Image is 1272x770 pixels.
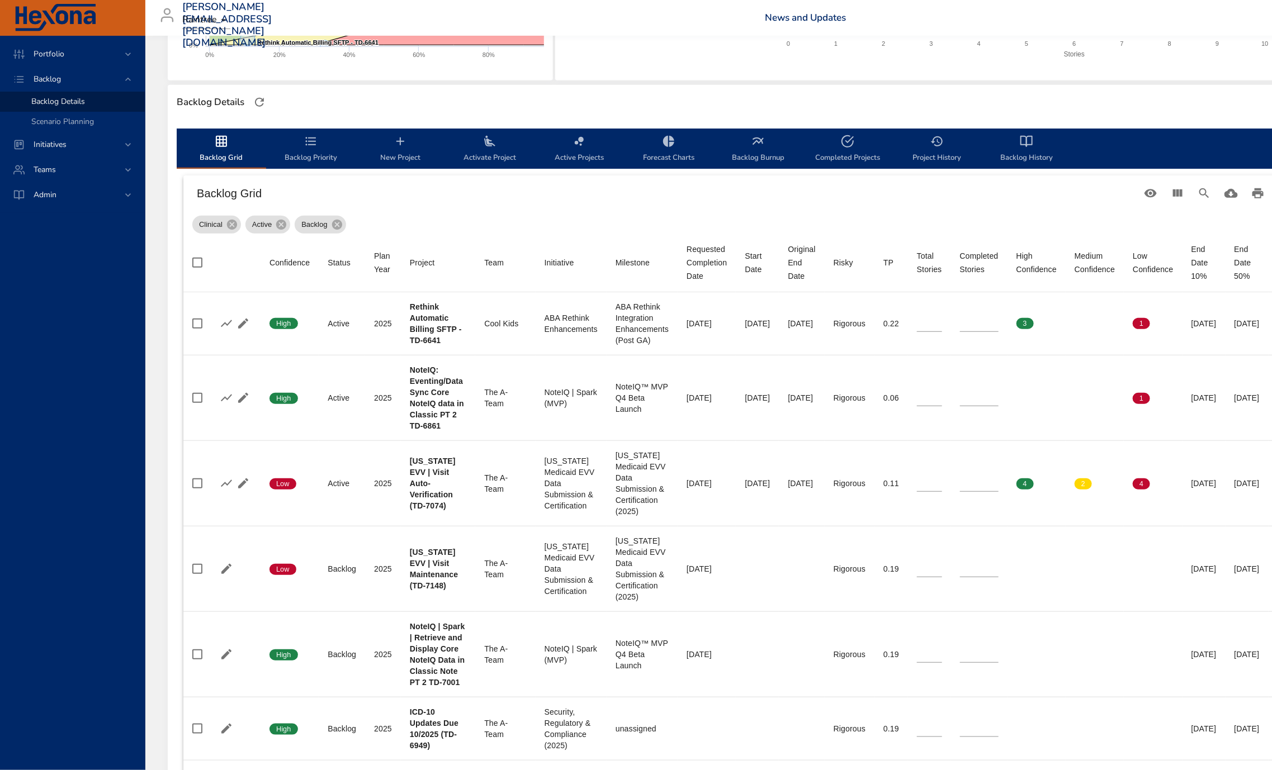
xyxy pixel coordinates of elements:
span: Original End Date [788,243,815,283]
div: [DATE] [1191,478,1217,489]
span: TP [883,256,899,269]
div: Sort [545,256,574,269]
text: 80% [483,51,495,58]
span: Risky [834,256,866,269]
div: Rigorous [834,649,866,660]
span: 1 [1133,393,1150,403]
div: [DATE] [745,392,770,403]
div: [US_STATE] Medicaid EVV Data Submission & Certification (2025) [616,535,669,602]
div: Backlog [328,723,356,734]
span: 3 [1016,319,1034,329]
b: Rethink Automatic Billing SFTP - TD-6641 [410,302,462,345]
div: Project [410,256,435,269]
div: Sort [1016,249,1057,276]
div: Requested Completion Date [687,243,727,283]
div: 2025 [374,723,392,734]
div: Clinical [192,216,241,234]
span: Low [269,564,296,574]
div: Initiative [545,256,574,269]
span: Admin [25,189,65,200]
div: Medium Confidence [1075,249,1115,276]
button: Edit Project Details [218,646,235,663]
div: [DATE] [1191,723,1217,734]
span: Backlog History [989,135,1065,164]
div: Sort [269,256,310,269]
span: Scenario Planning [31,116,94,127]
div: The A-Team [484,643,526,666]
span: 0 [1075,393,1092,403]
span: Project [410,256,466,269]
text: 10 [1261,40,1268,47]
button: Download CSV [1218,180,1245,207]
div: [DATE] [1191,649,1217,660]
button: Standard Views [1137,180,1164,207]
span: Initiative [545,256,598,269]
div: The A-Team [484,717,526,740]
div: Sort [788,243,815,283]
span: 0 [1016,393,1034,403]
div: [DATE] [1235,723,1260,734]
div: [DATE] [1235,649,1260,660]
div: Sort [687,243,727,283]
div: Active [328,478,356,489]
div: 0.22 [883,318,899,329]
div: Sort [616,256,650,269]
div: Sort [374,249,392,276]
span: Start Date [745,249,770,276]
button: Edit Project Details [235,315,252,332]
button: Show Burnup [218,389,235,406]
b: ICD-10 Updates Due 10/2025 (TD-6949) [410,707,458,750]
span: High Confidence [1016,249,1057,276]
button: Edit Project Details [218,720,235,737]
span: Project History [899,135,975,164]
h6: Backlog Grid [197,184,1137,202]
div: [DATE] [1235,318,1260,329]
div: Sort [328,256,351,269]
text: 0% [205,51,214,58]
button: Search [1191,180,1218,207]
text: Rethink Automatic Billing SFTP - TD-6641 [257,39,379,46]
span: Backlog Priority [273,135,349,164]
div: End Date 10% [1191,243,1217,283]
span: Milestone [616,256,669,269]
b: [US_STATE] EVV | Visit Auto-Verification (TD-7074) [410,457,456,510]
div: NoteIQ™ MVP Q4 Beta Launch [616,638,669,671]
text: 4 [977,40,980,47]
div: ABA Rethink Integration Enhancements (Post GA) [616,301,669,346]
div: Active [328,392,356,403]
div: Status [328,256,351,269]
div: End Date 50% [1235,243,1260,283]
div: TP [883,256,893,269]
span: Forecast Charts [631,135,707,164]
button: Edit Project Details [235,389,252,406]
div: unassigned [616,723,669,734]
span: Clinical [192,219,229,230]
span: Completed Projects [810,135,886,164]
div: Confidence [269,256,310,269]
div: [DATE] [1235,563,1260,574]
div: Backlog [295,216,346,234]
span: Active Projects [541,135,617,164]
text: 0 [786,40,789,47]
div: Rigorous [834,392,866,403]
div: Raintree [182,11,230,29]
div: The A-Team [484,558,526,580]
b: [US_STATE] EVV | Visit Maintenance (TD-7148) [410,548,458,590]
div: Completed Stories [960,249,999,276]
div: NoteIQ™ MVP Q4 Beta Launch [616,381,669,415]
span: High [269,393,298,403]
div: NoteIQ | Spark (MVP) [545,643,598,666]
div: Plan Year [374,249,392,276]
text: 5 [1025,40,1028,47]
div: 2025 [374,318,392,329]
text: 2 [882,40,885,47]
div: 2025 [374,478,392,489]
div: 2025 [374,563,392,574]
span: New Project [362,135,438,164]
span: Backlog [25,74,70,84]
div: Backlog [328,649,356,660]
div: [DATE] [1191,392,1217,403]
